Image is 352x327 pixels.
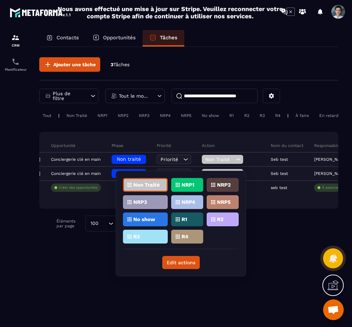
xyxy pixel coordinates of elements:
[56,219,82,228] p: Éléments par page
[2,68,29,71] p: Planificateur
[11,58,20,66] img: scheduler
[226,111,237,120] div: R1
[2,52,29,77] a: schedulerschedulerPlanificateur
[272,111,284,120] div: R4
[101,220,107,227] input: Search for option
[39,111,55,120] div: Tout
[271,143,303,148] p: Nom du contact
[103,34,136,41] p: Opportunités
[256,111,268,120] div: R3
[271,157,288,162] p: Seb test
[2,28,29,52] a: formationformationCRM
[86,30,143,47] a: Opportunités
[157,143,171,148] p: Priorité
[114,111,132,120] div: NRP2
[11,33,20,42] img: formation
[271,185,287,190] p: seb test
[112,143,123,148] p: Phase
[217,182,231,187] p: NRP2
[182,234,188,239] p: R4
[39,57,100,72] button: Ajouter une tâche
[51,143,75,148] p: Opportunité
[133,234,140,239] p: R3
[113,62,130,67] span: Tâches
[53,91,83,101] p: Plus de filtre
[133,182,160,187] p: Non Traité
[135,111,153,120] div: NRP3
[63,111,91,120] div: Non Traité
[51,171,101,176] p: Conciergerie clé en main
[39,30,86,47] a: Contacts
[177,111,195,120] div: NRP5
[271,171,288,176] p: Seb test
[143,30,184,47] a: Tâches
[156,111,174,120] div: NRP4
[10,6,72,19] img: logo
[57,5,283,20] h2: Nous avons effectué une mise à jour sur Stripe. Veuillez reconnecter votre compte Stripe afin de ...
[53,61,96,68] span: Ajouter une tâche
[160,34,177,41] p: Tâches
[111,61,130,68] p: 3
[133,200,147,205] p: NRP3
[88,220,101,227] span: 100
[94,111,111,120] div: NRP1
[162,256,200,269] button: Edit actions
[322,185,338,190] p: À associe
[314,143,340,148] p: Responsable
[56,34,79,41] p: Contacts
[287,113,289,118] p: |
[117,156,141,162] span: Non traité
[161,157,178,162] span: Priorité
[292,111,312,120] div: À faire
[314,171,348,176] p: [PERSON_NAME]
[316,111,342,120] div: En retard
[314,157,348,162] p: [PERSON_NAME]
[182,217,187,222] p: R1
[217,200,231,205] p: NRP5
[205,157,234,162] span: Non Traité
[59,185,97,190] p: Créer des opportunités
[323,299,344,320] a: Ouvrir le chat
[198,111,222,120] div: No show
[85,216,116,231] div: Search for option
[58,113,60,118] p: |
[119,93,149,98] p: Tout le monde
[182,200,195,205] p: NRP4
[182,182,194,187] p: NRP1
[202,143,215,148] p: Action
[241,111,253,120] div: R2
[217,217,224,222] p: R2
[133,217,155,222] p: No show
[2,43,29,47] p: CRM
[51,157,101,162] p: Conciergerie clé en main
